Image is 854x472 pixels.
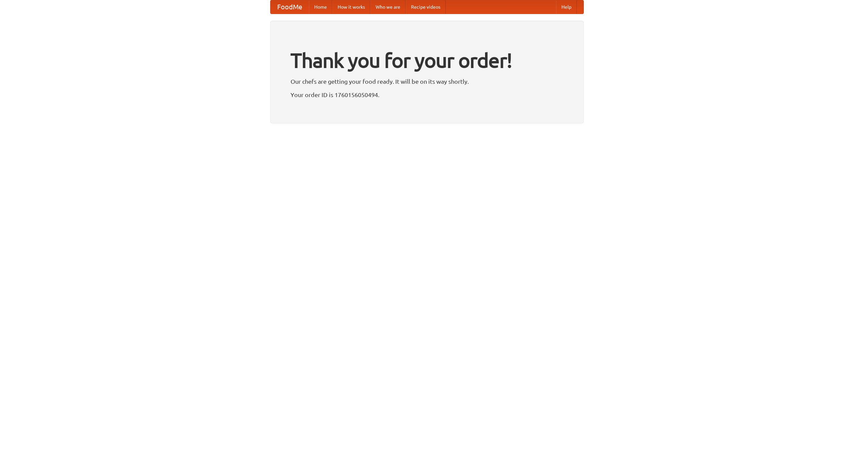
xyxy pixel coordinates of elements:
h1: Thank you for your order! [291,44,563,76]
a: Recipe videos [406,0,446,14]
p: Our chefs are getting your food ready. It will be on its way shortly. [291,76,563,86]
p: Your order ID is 1760156050494. [291,90,563,100]
a: How it works [332,0,370,14]
a: Who we are [370,0,406,14]
a: FoodMe [271,0,309,14]
a: Help [556,0,577,14]
a: Home [309,0,332,14]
